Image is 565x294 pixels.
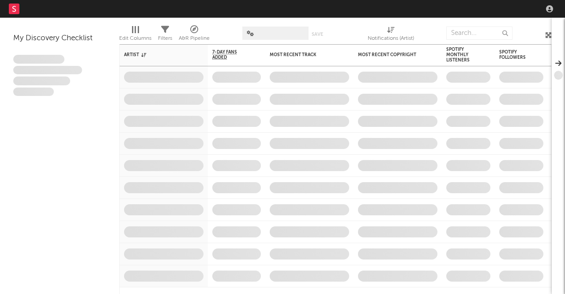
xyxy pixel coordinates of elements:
span: Aliquam viverra [13,88,54,96]
span: 7-Day Fans Added [212,50,248,60]
div: Spotify Followers [499,50,530,60]
div: Filters [158,33,172,44]
div: Filters [158,22,172,48]
div: Notifications (Artist) [368,22,414,48]
span: Integer aliquet in purus et [13,66,82,75]
button: Save [312,32,323,37]
span: Lorem ipsum dolor [13,55,64,64]
div: Edit Columns [119,22,151,48]
div: Most Recent Copyright [358,52,424,57]
div: Most Recent Track [270,52,336,57]
div: Artist [124,52,190,57]
div: A&R Pipeline [179,22,210,48]
input: Search... [446,27,512,40]
div: Spotify Monthly Listeners [446,47,477,63]
div: Edit Columns [119,33,151,44]
span: Praesent ac interdum [13,76,70,85]
div: Notifications (Artist) [368,33,414,44]
div: A&R Pipeline [179,33,210,44]
div: My Discovery Checklist [13,33,106,44]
